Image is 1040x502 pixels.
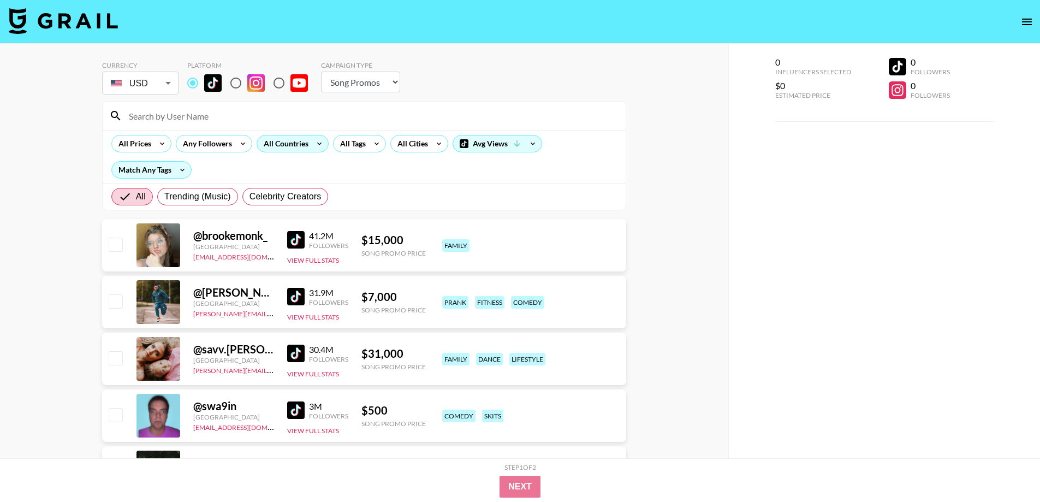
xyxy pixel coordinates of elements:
div: Currency [102,61,179,69]
a: [PERSON_NAME][EMAIL_ADDRESS][DOMAIN_NAME] [193,308,355,318]
div: $ 31,000 [361,347,426,361]
div: Song Promo Price [361,363,426,371]
div: Followers [911,68,950,76]
div: 3M [309,401,348,412]
a: [PERSON_NAME][EMAIL_ADDRESS][DOMAIN_NAME] [193,364,355,375]
button: open drawer [1016,11,1038,33]
input: Search by User Name [122,107,619,125]
div: comedy [511,296,544,309]
img: TikTok [287,345,305,362]
div: Song Promo Price [361,420,426,428]
span: Celebrity Creators [249,190,322,203]
div: Followers [309,355,348,363]
span: All [136,190,146,203]
button: View Full Stats [287,427,339,435]
img: TikTok [287,288,305,305]
div: $ 7,000 [361,290,426,304]
div: [GEOGRAPHIC_DATA] [193,356,274,364]
div: All Countries [257,135,311,152]
div: 31.9M [309,287,348,298]
div: Avg Views [453,135,542,152]
div: Any Followers [176,135,234,152]
div: @ madisonbeer [193,456,274,470]
div: @ [PERSON_NAME].[PERSON_NAME] [193,286,274,299]
div: fitness [475,296,504,309]
div: Influencers Selected [775,68,851,76]
button: View Full Stats [287,256,339,264]
div: family [442,353,470,365]
div: All Tags [334,135,368,152]
div: [GEOGRAPHIC_DATA] [193,243,274,251]
div: comedy [442,410,476,422]
div: skits [482,410,503,422]
div: lifestyle [509,353,545,365]
div: $0 [775,80,851,91]
div: Song Promo Price [361,306,426,314]
div: Match Any Tags [112,162,191,178]
div: @ savv.[PERSON_NAME] [193,342,274,356]
div: $ 15,000 [361,233,426,247]
img: TikTok [204,74,222,92]
div: family [442,239,470,252]
div: 0 [911,80,950,91]
div: [GEOGRAPHIC_DATA] [193,413,274,421]
div: @ swa9in [193,399,274,413]
div: Followers [309,298,348,306]
div: @ brookemonk_ [193,229,274,243]
div: Estimated Price [775,91,851,99]
div: prank [442,296,468,309]
div: [GEOGRAPHIC_DATA] [193,299,274,308]
div: Followers [309,412,348,420]
div: All Cities [391,135,430,152]
div: 20.5M [309,458,348,469]
img: TikTok [287,401,305,419]
div: All Prices [112,135,153,152]
img: TikTok [287,231,305,249]
div: Platform [187,61,317,69]
button: View Full Stats [287,313,339,321]
div: dance [476,353,503,365]
div: Followers [911,91,950,99]
img: Instagram [247,74,265,92]
button: View Full Stats [287,370,339,378]
div: USD [104,74,176,93]
div: Song Promo Price [361,249,426,257]
img: Grail Talent [9,8,118,34]
img: YouTube [290,74,308,92]
div: Step 1 of 2 [504,463,536,471]
div: $ 500 [361,404,426,417]
div: 0 [775,57,851,68]
div: 0 [911,57,950,68]
button: Next [500,476,540,498]
div: 41.2M [309,231,348,241]
a: [EMAIL_ADDRESS][DOMAIN_NAME] [193,251,303,261]
iframe: Drift Widget Chat Controller [985,447,1027,489]
div: Followers [309,241,348,250]
div: Campaign Type [321,61,400,69]
div: 30.4M [309,344,348,355]
span: Trending (Music) [164,190,231,203]
a: [EMAIL_ADDRESS][DOMAIN_NAME] [193,421,303,432]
